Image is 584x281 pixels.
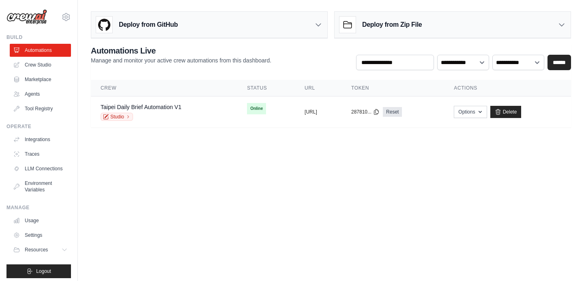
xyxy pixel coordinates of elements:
[96,17,112,33] img: GitHub Logo
[454,106,487,118] button: Options
[10,243,71,256] button: Resources
[362,20,422,30] h3: Deploy from Zip File
[91,45,271,56] h2: Automations Live
[6,264,71,278] button: Logout
[341,80,444,97] th: Token
[10,229,71,242] a: Settings
[6,123,71,130] div: Operate
[119,20,178,30] h3: Deploy from GitHub
[10,58,71,71] a: Crew Studio
[10,133,71,146] a: Integrations
[6,34,71,41] div: Build
[10,214,71,227] a: Usage
[101,113,133,121] a: Studio
[91,80,237,97] th: Crew
[10,148,71,161] a: Traces
[36,268,51,275] span: Logout
[247,103,266,114] span: Online
[6,9,47,25] img: Logo
[237,80,295,97] th: Status
[490,106,522,118] a: Delete
[444,80,571,97] th: Actions
[10,102,71,115] a: Tool Registry
[295,80,341,97] th: URL
[10,162,71,175] a: LLM Connections
[25,247,48,253] span: Resources
[101,104,181,110] a: Taipei Daily Brief Automation V1
[383,107,402,117] a: Reset
[6,204,71,211] div: Manage
[91,56,271,64] p: Manage and monitor your active crew automations from this dashboard.
[10,44,71,57] a: Automations
[351,109,380,115] button: 287810...
[10,73,71,86] a: Marketplace
[10,177,71,196] a: Environment Variables
[10,88,71,101] a: Agents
